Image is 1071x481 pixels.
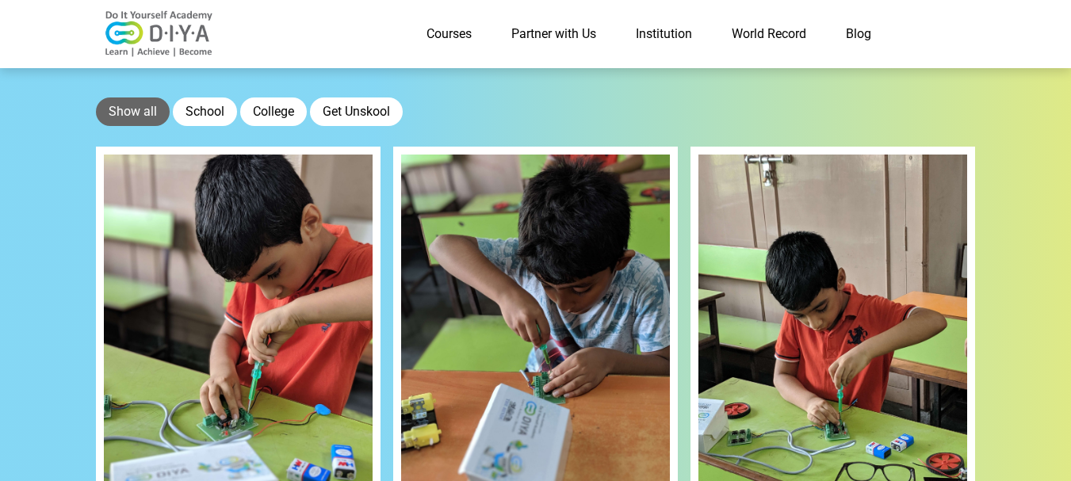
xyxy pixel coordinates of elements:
button: College [240,97,307,126]
button: Show all [96,97,170,126]
img: logo-v2.png [96,10,223,58]
a: Contact Us [891,18,976,50]
a: World Record [712,18,826,50]
a: Institution [616,18,712,50]
a: Blog [826,18,891,50]
a: Partner with Us [492,18,616,50]
button: Get Unskool [310,97,403,126]
button: School [173,97,237,126]
a: Courses [407,18,492,50]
